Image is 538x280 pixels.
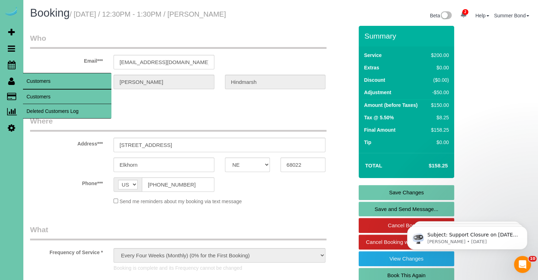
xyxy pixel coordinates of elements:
span: Cancel Booking with 100.00% Fee [366,239,447,245]
legend: What [30,224,326,240]
span: Booking [30,7,70,19]
h3: Summary [364,32,451,40]
legend: Where [30,116,326,132]
label: Amount (before Taxes) [364,102,417,109]
label: Extras [364,64,379,71]
legend: Who [30,33,326,49]
iframe: Intercom notifications message [397,211,538,261]
div: ($0.00) [428,76,449,84]
ul: Customers [23,89,111,119]
a: Summer Bond [494,13,529,18]
div: -$50.00 [428,89,449,96]
p: Booking is complete and its Frequency cannot be changed [114,264,325,272]
div: $150.00 [428,102,449,109]
a: View Changes [359,251,454,266]
span: 10 [528,256,537,262]
label: Final Amount [364,126,395,133]
label: Service [364,52,382,59]
div: $0.00 [428,139,449,146]
label: Discount [364,76,385,84]
label: Tax @ 5.50% [364,114,394,121]
span: 2 [462,9,468,15]
span: Customers [23,73,111,89]
a: Save and Send Message... [359,202,454,217]
a: Customers [23,90,111,104]
div: $8.25 [428,114,449,121]
a: Save Changes [359,185,454,200]
span: Send me reminders about my booking via text message [120,199,242,204]
small: / [DATE] / 12:30PM - 1:30PM / [PERSON_NAME] [70,10,226,18]
label: Tip [364,139,371,146]
iframe: Intercom live chat [514,256,531,273]
a: Beta [430,13,452,18]
a: Cancel Booking with 100.00% Fee [359,235,454,250]
a: Cancel Booking [359,218,454,233]
a: Deleted Customers Log [23,104,111,118]
a: Help [475,13,489,18]
div: $200.00 [428,52,449,59]
strong: Total [365,162,382,168]
h4: $158.25 [407,163,448,169]
a: 2 [457,7,470,23]
div: $0.00 [428,64,449,71]
img: Automaid Logo [4,7,18,17]
label: Adjustment [364,89,391,96]
label: Frequency of Service * [25,246,108,256]
div: $158.25 [428,126,449,133]
img: New interface [440,11,452,21]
